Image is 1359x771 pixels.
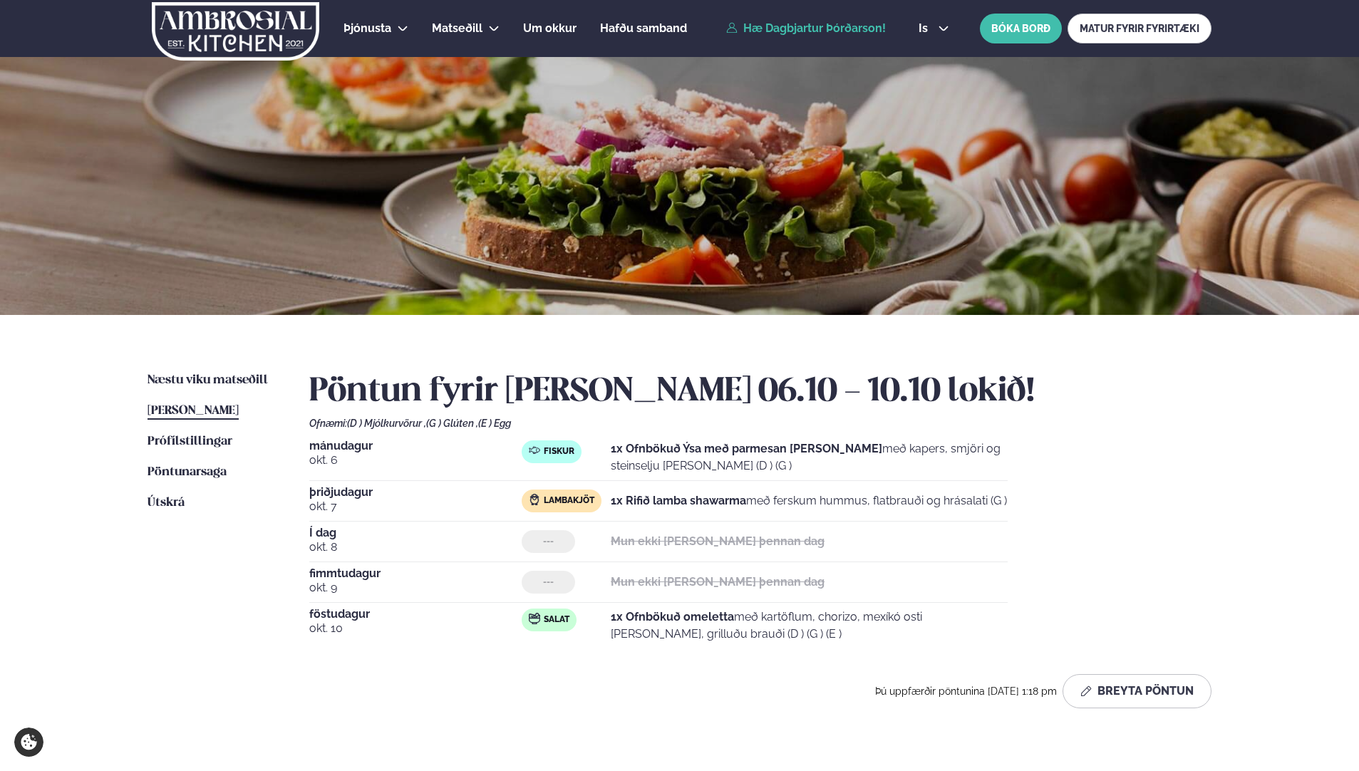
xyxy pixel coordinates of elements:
[432,21,482,35] span: Matseðill
[309,568,522,579] span: fimmtudagur
[148,497,185,509] span: Útskrá
[907,23,961,34] button: is
[544,446,574,457] span: Fiskur
[478,418,511,429] span: (E ) Egg
[309,498,522,515] span: okt. 7
[148,435,232,447] span: Prófílstillingar
[543,536,554,547] span: ---
[309,527,522,539] span: Í dag
[600,20,687,37] a: Hafðu samband
[148,403,239,420] a: [PERSON_NAME]
[309,539,522,556] span: okt. 8
[309,452,522,469] span: okt. 6
[432,20,482,37] a: Matseðill
[529,445,540,456] img: fish.svg
[611,492,1007,509] p: með ferskum hummus, flatbrauði og hrásalati (G )
[343,20,391,37] a: Þjónusta
[611,494,746,507] strong: 1x Rifið lamba shawarma
[309,487,522,498] span: þriðjudagur
[309,609,522,620] span: föstudagur
[523,21,577,35] span: Um okkur
[148,464,227,481] a: Pöntunarsaga
[611,575,825,589] strong: Mun ekki [PERSON_NAME] þennan dag
[148,405,239,417] span: [PERSON_NAME]
[611,534,825,548] strong: Mun ekki [PERSON_NAME] þennan dag
[544,495,594,507] span: Lambakjöt
[543,576,554,588] span: ---
[600,21,687,35] span: Hafðu samband
[980,14,1062,43] button: BÓKA BORÐ
[150,2,321,61] img: logo
[309,372,1211,412] h2: Pöntun fyrir [PERSON_NAME] 06.10 - 10.10 lokið!
[611,609,1008,643] p: með kartöflum, chorizo, mexíkó osti [PERSON_NAME], grilluðu brauði (D ) (G ) (E )
[14,728,43,757] a: Cookie settings
[148,372,268,389] a: Næstu viku matseðill
[148,466,227,478] span: Pöntunarsaga
[1063,674,1211,708] button: Breyta Pöntun
[148,495,185,512] a: Útskrá
[347,418,426,429] span: (D ) Mjólkurvörur ,
[426,418,478,429] span: (G ) Glúten ,
[309,418,1211,429] div: Ofnæmi:
[529,494,540,505] img: Lamb.svg
[309,620,522,637] span: okt. 10
[343,21,391,35] span: Þjónusta
[611,610,734,623] strong: 1x Ofnbökuð omeletta
[309,440,522,452] span: mánudagur
[919,23,932,34] span: is
[1068,14,1211,43] a: MATUR FYRIR FYRIRTÆKI
[529,613,540,624] img: salad.svg
[611,440,1008,475] p: með kapers, smjöri og steinselju [PERSON_NAME] (D ) (G )
[875,685,1057,697] span: Þú uppfærðir pöntunina [DATE] 1:18 pm
[148,433,232,450] a: Prófílstillingar
[611,442,882,455] strong: 1x Ofnbökuð Ýsa með parmesan [PERSON_NAME]
[726,22,886,35] a: Hæ Dagbjartur Þórðarson!
[544,614,569,626] span: Salat
[148,374,268,386] span: Næstu viku matseðill
[309,579,522,596] span: okt. 9
[523,20,577,37] a: Um okkur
